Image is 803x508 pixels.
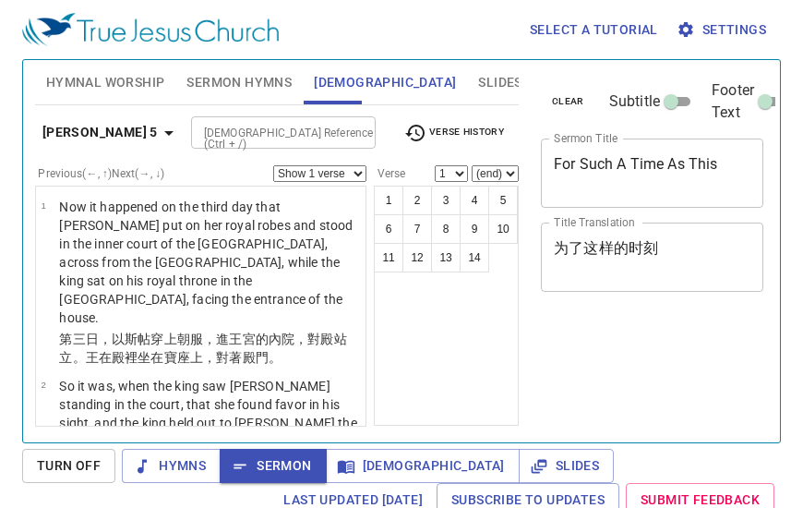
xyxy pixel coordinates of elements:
[393,119,515,147] button: Verse History
[59,332,346,365] wh3847: 朝服
[256,350,282,365] wh1004: 門
[41,200,45,211] span: 1
[37,454,101,478] span: Turn Off
[374,243,403,272] button: 11
[374,168,405,179] label: Verse
[59,332,346,365] wh3117: ，以斯帖
[326,449,520,483] button: [DEMOGRAPHIC_DATA]
[220,449,326,483] button: Sermon
[59,377,360,488] p: So it was, when the king saw [PERSON_NAME] standing in the court, that she found favor in his sig...
[59,330,360,367] p: 第三
[234,454,311,478] span: Sermon
[530,18,658,42] span: Select a tutorial
[137,454,206,478] span: Hymns
[374,214,403,244] button: 6
[59,198,360,327] p: Now it happened on the third day that [PERSON_NAME] put on her royal robes and stood in the inner...
[431,214,461,244] button: 8
[460,214,489,244] button: 9
[609,91,660,113] span: Subtitle
[519,449,614,483] button: Slides
[35,115,187,150] button: [PERSON_NAME] 5
[150,350,282,365] wh3427: 在寶座
[341,454,505,478] span: [DEMOGRAPHIC_DATA]
[488,186,518,215] button: 5
[269,350,282,365] wh6607: 。
[197,122,340,143] input: Type Bible Reference
[46,71,165,94] span: Hymnal Worship
[673,13,773,47] button: Settings
[59,332,346,365] wh4438: ，進王
[404,122,504,144] span: Verse History
[38,168,164,179] label: Previous (←, ↑) Next (→, ↓)
[402,243,432,272] button: 12
[522,13,665,47] button: Select a tutorial
[186,71,292,94] span: Sermon Hymns
[431,243,461,272] button: 13
[99,350,282,365] wh4428: 在殿
[73,350,282,365] wh5975: 。王
[125,350,282,365] wh1004: 裡坐
[533,454,599,478] span: Slides
[243,350,282,365] wh5227: 殿
[59,332,346,365] wh7992: 日
[22,449,115,483] button: Turn Off
[552,93,584,110] span: clear
[554,239,750,274] textarea: 为了这样的时刻
[314,71,456,94] span: [DEMOGRAPHIC_DATA]
[59,332,346,365] wh635: 穿上
[680,18,766,42] span: Settings
[42,121,158,144] b: [PERSON_NAME] 5
[554,155,750,190] textarea: For Such A Time As This
[460,186,489,215] button: 4
[533,311,721,464] iframe: from-child
[460,243,489,272] button: 14
[190,350,282,365] wh3678: 上，對著
[22,13,279,46] img: True Jesus Church
[541,91,595,113] button: clear
[478,71,521,94] span: Slides
[712,79,754,124] span: Footer Text
[431,186,461,215] button: 3
[488,214,518,244] button: 10
[41,380,45,390] span: 2
[402,214,432,244] button: 7
[402,186,432,215] button: 2
[122,449,221,483] button: Hymns
[374,186,403,215] button: 1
